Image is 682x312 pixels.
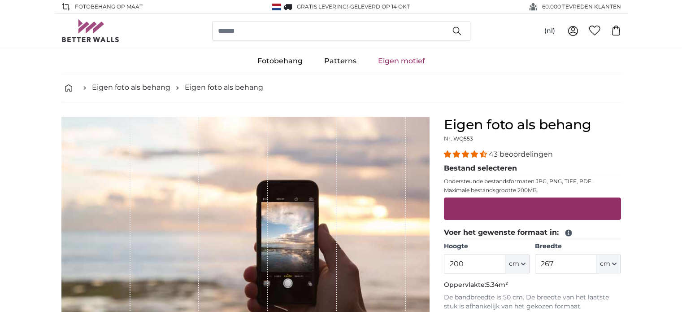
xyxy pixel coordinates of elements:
[596,255,621,273] button: cm
[247,49,313,73] a: Fotobehang
[272,4,281,10] img: Nederland
[444,227,621,238] legend: Voer het gewenste formaat in:
[348,3,410,10] span: -
[92,82,170,93] a: Eigen foto als behang
[537,23,562,39] button: (nl)
[444,178,621,185] p: Ondersteunde bestandsformaten JPG, PNG, TIFF, PDF.
[61,19,120,42] img: Betterwalls
[75,3,143,11] span: FOTOBEHANG OP MAAT
[185,82,263,93] a: Eigen foto als behang
[297,3,348,10] span: GRATIS levering!
[444,281,621,290] p: Oppervlakte:
[505,255,530,273] button: cm
[444,163,621,174] legend: Bestand selecteren
[444,293,621,311] p: De bandbreedte is 50 cm. De breedte van het laatste stuk is afhankelijk van het gekozen formaat.
[535,242,621,251] label: Breedte
[600,259,610,268] span: cm
[444,150,489,158] span: 4.40 stars
[444,242,530,251] label: Hoogte
[367,49,436,73] a: Eigen motief
[61,73,621,102] nav: breadcrumbs
[444,187,621,194] p: Maximale bestandsgrootte 200MB.
[350,3,410,10] span: Geleverd op 14 okt
[486,281,508,289] span: 5.34m²
[444,117,621,133] h1: Eigen foto als behang
[489,150,553,158] span: 43 beoordelingen
[509,259,519,268] span: cm
[542,3,621,11] span: 60.000 TEVREDEN KLANTEN
[444,135,473,142] span: Nr. WQ553
[313,49,367,73] a: Patterns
